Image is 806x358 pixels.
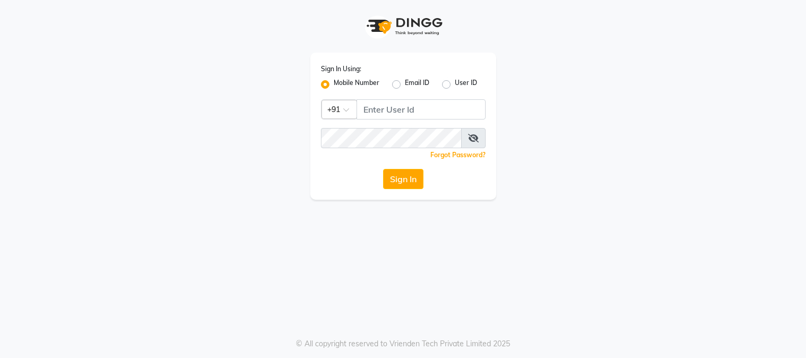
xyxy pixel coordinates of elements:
a: Forgot Password? [430,151,486,159]
label: Sign In Using: [321,64,361,74]
label: Email ID [405,78,429,91]
img: logo1.svg [361,11,446,42]
label: Mobile Number [334,78,379,91]
input: Username [357,99,486,120]
label: User ID [455,78,477,91]
button: Sign In [383,169,423,189]
input: Username [321,128,462,148]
